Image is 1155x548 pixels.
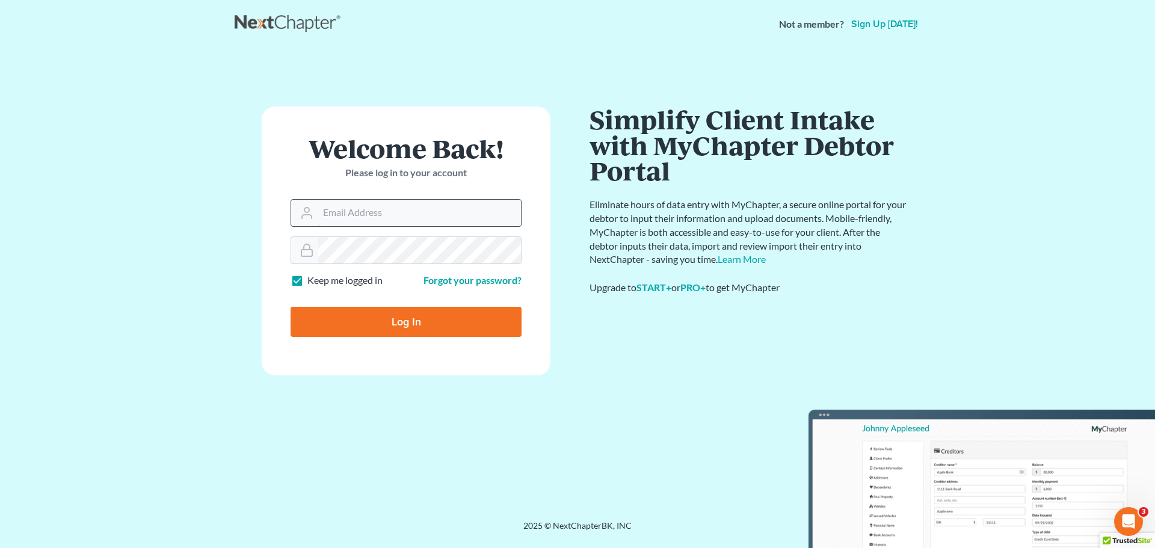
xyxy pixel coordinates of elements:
[1139,507,1148,517] span: 3
[235,520,920,541] div: 2025 © NextChapterBK, INC
[680,282,706,293] a: PRO+
[1114,507,1143,536] iframe: Intercom live chat
[291,166,522,180] p: Please log in to your account
[318,200,521,226] input: Email Address
[291,307,522,337] input: Log In
[849,19,920,29] a: Sign up [DATE]!
[291,135,522,161] h1: Welcome Back!
[307,274,383,288] label: Keep me logged in
[423,274,522,286] a: Forgot your password?
[590,106,908,183] h1: Simplify Client Intake with MyChapter Debtor Portal
[636,282,671,293] a: START+
[718,253,766,265] a: Learn More
[590,198,908,266] p: Eliminate hours of data entry with MyChapter, a secure online portal for your debtor to input the...
[779,17,844,31] strong: Not a member?
[590,281,908,295] div: Upgrade to or to get MyChapter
